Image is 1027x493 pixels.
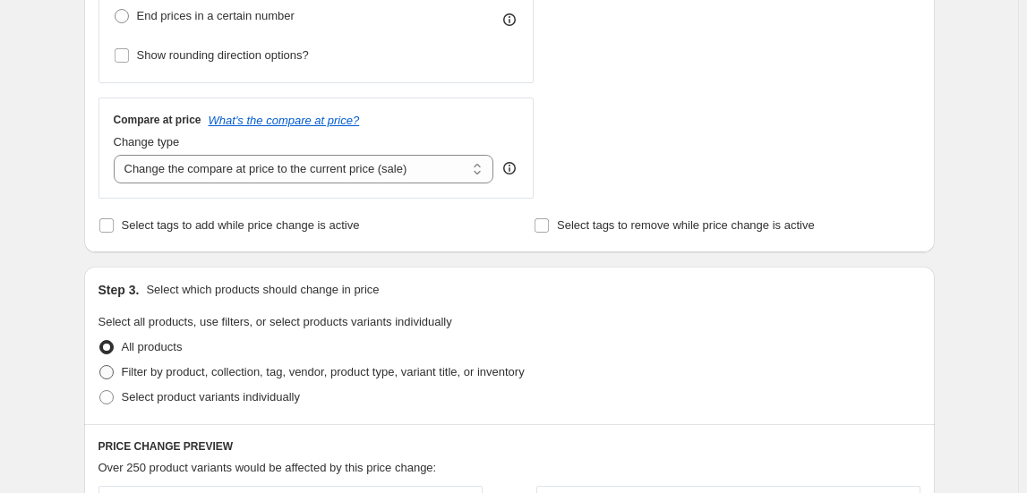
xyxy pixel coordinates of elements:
[122,340,183,353] span: All products
[114,113,201,127] h3: Compare at price
[122,218,360,232] span: Select tags to add while price change is active
[98,281,140,299] h2: Step 3.
[98,439,920,454] h6: PRICE CHANGE PREVIEW
[98,315,452,328] span: Select all products, use filters, or select products variants individually
[209,114,360,127] button: What's the compare at price?
[137,48,309,62] span: Show rounding direction options?
[557,218,815,232] span: Select tags to remove while price change is active
[98,461,437,474] span: Over 250 product variants would be affected by this price change:
[501,159,518,177] div: help
[122,390,300,404] span: Select product variants individually
[114,135,180,149] span: Change type
[146,281,379,299] p: Select which products should change in price
[122,365,525,378] span: Filter by product, collection, tag, vendor, product type, variant title, or inventory
[137,9,295,22] span: End prices in a certain number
